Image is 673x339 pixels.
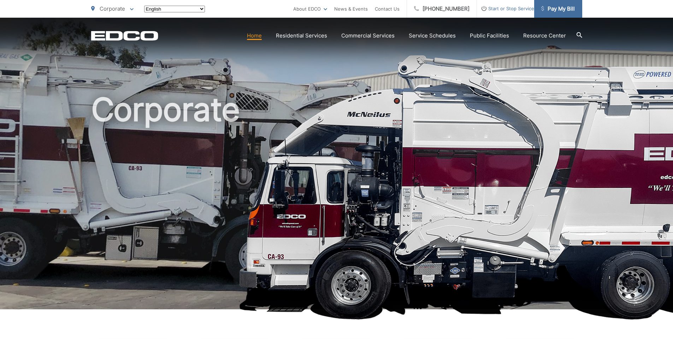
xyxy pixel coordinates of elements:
[100,5,125,12] span: Corporate
[144,6,205,12] select: Select a language
[91,92,582,316] h1: Corporate
[247,31,262,40] a: Home
[276,31,327,40] a: Residential Services
[523,31,566,40] a: Resource Center
[541,5,575,13] span: Pay My Bill
[409,31,456,40] a: Service Schedules
[470,31,509,40] a: Public Facilities
[334,5,368,13] a: News & Events
[91,31,158,41] a: EDCD logo. Return to the homepage.
[375,5,400,13] a: Contact Us
[293,5,327,13] a: About EDCO
[341,31,395,40] a: Commercial Services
